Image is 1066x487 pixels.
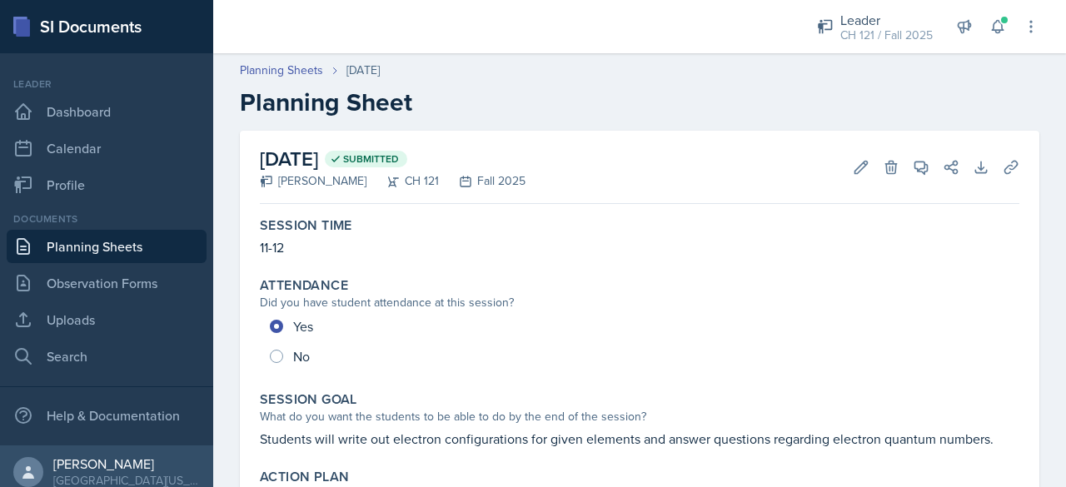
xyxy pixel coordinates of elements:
[7,168,207,201] a: Profile
[7,95,207,128] a: Dashboard
[260,172,366,190] div: [PERSON_NAME]
[840,27,933,44] div: CH 121 / Fall 2025
[7,77,207,92] div: Leader
[260,469,349,485] label: Action Plan
[260,408,1019,425] div: What do you want the students to be able to do by the end of the session?
[260,217,352,234] label: Session Time
[260,294,1019,311] div: Did you have student attendance at this session?
[7,266,207,300] a: Observation Forms
[7,399,207,432] div: Help & Documentation
[343,152,399,166] span: Submitted
[439,172,526,190] div: Fall 2025
[260,277,348,294] label: Attendance
[346,62,380,79] div: [DATE]
[260,237,1019,257] p: 11-12
[260,144,526,174] h2: [DATE]
[7,303,207,336] a: Uploads
[240,62,323,79] a: Planning Sheets
[53,455,200,472] div: [PERSON_NAME]
[260,429,1019,449] p: Students will write out electron configurations for given elements and answer questions regarding...
[7,211,207,226] div: Documents
[7,340,207,373] a: Search
[240,87,1039,117] h2: Planning Sheet
[260,391,357,408] label: Session Goal
[7,230,207,263] a: Planning Sheets
[840,10,933,30] div: Leader
[366,172,439,190] div: CH 121
[7,132,207,165] a: Calendar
